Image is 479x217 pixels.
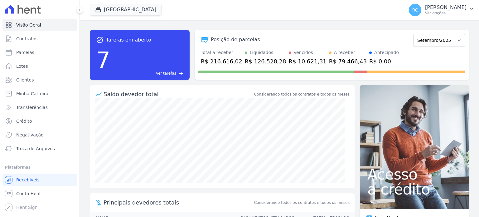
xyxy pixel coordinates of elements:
span: Acesso [367,167,462,182]
span: Recebíveis [16,177,40,183]
span: Tarefas em aberto [106,36,151,44]
span: Principais devedores totais [104,198,253,207]
span: Visão Geral [16,22,41,28]
a: Lotes [2,60,77,72]
div: R$ 0,00 [369,57,399,66]
a: Negativação [2,129,77,141]
span: task_alt [96,36,104,44]
div: Posição de parcelas [211,36,260,43]
span: Transferências [16,104,48,111]
span: Parcelas [16,49,34,56]
span: RC [412,8,418,12]
div: 7 [96,44,110,76]
button: [GEOGRAPHIC_DATA] [90,4,162,16]
a: Visão Geral [2,19,77,31]
div: Total a receber [201,49,242,56]
span: Conta Hent [16,190,41,197]
span: Clientes [16,77,34,83]
div: Vencidos [294,49,313,56]
span: Considerando todos os contratos e todos os meses [254,200,350,205]
a: Minha Carteira [2,87,77,100]
a: Clientes [2,74,77,86]
span: a crédito [367,182,462,197]
div: Antecipado [374,49,399,56]
div: R$ 126.528,28 [245,57,286,66]
span: Ver tarefas [156,71,176,76]
p: [PERSON_NAME] [425,4,467,11]
div: Plataformas [5,164,75,171]
span: Negativação [16,132,44,138]
p: Ver opções [425,11,467,16]
span: Minha Carteira [16,91,48,97]
div: Considerando todos os contratos e todos os meses [254,91,350,97]
a: Recebíveis [2,174,77,186]
a: Transferências [2,101,77,114]
a: Conta Hent [2,187,77,200]
div: Saldo devedor total [104,90,253,98]
div: R$ 216.616,02 [201,57,242,66]
span: Crédito [16,118,32,124]
a: Troca de Arquivos [2,142,77,155]
span: Troca de Arquivos [16,145,55,152]
a: Parcelas [2,46,77,59]
button: RC [PERSON_NAME] Ver opções [404,1,479,19]
span: Lotes [16,63,28,69]
a: Crédito [2,115,77,127]
div: A receber [334,49,355,56]
div: R$ 79.466,43 [329,57,367,66]
div: R$ 10.621,31 [289,57,327,66]
a: Ver tarefas east [113,71,183,76]
span: Contratos [16,36,37,42]
a: Contratos [2,32,77,45]
span: east [179,71,183,76]
div: Liquidados [250,49,273,56]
